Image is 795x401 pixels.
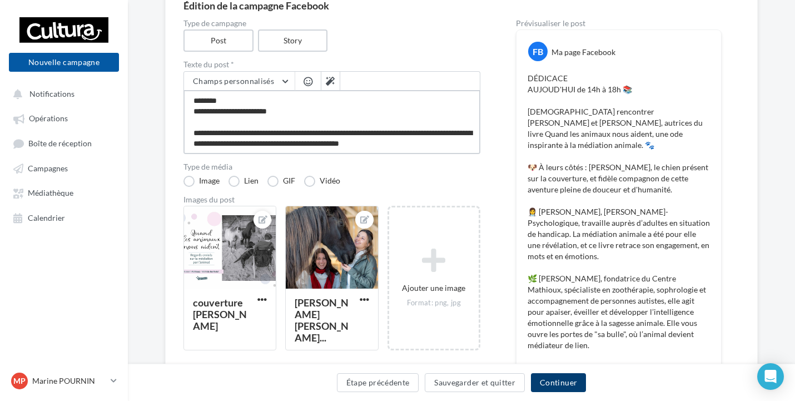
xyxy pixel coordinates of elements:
button: Sauvegarder et quitter [425,373,525,392]
p: Marine POURNIN [32,375,106,387]
span: Notifications [29,89,74,98]
a: Calendrier [7,207,121,227]
a: Campagnes [7,158,121,178]
span: Campagnes [28,164,68,173]
span: Champs personnalisés [193,76,274,86]
span: MP [13,375,26,387]
label: Story [258,29,328,52]
a: MP Marine POURNIN [9,370,119,392]
a: Médiathèque [7,182,121,202]
a: Opérations [7,108,121,128]
div: FB [528,42,548,61]
button: Étape précédente [337,373,419,392]
div: Édition de la campagne Facebook [183,1,739,11]
label: Post [183,29,254,52]
span: Boîte de réception [28,138,92,148]
span: Opérations [29,114,68,123]
button: Champs personnalisés [184,72,295,91]
div: couverture [PERSON_NAME] [193,296,247,332]
div: Images du post [183,196,480,204]
label: Texte du post * [183,61,480,68]
label: Type de campagne [183,19,480,27]
a: Boîte de réception [7,133,121,154]
span: Calendrier [28,213,65,222]
button: Continuer [531,373,586,392]
label: Vidéo [304,176,340,187]
label: Lien [228,176,259,187]
button: Nouvelle campagne [9,53,119,72]
div: Prévisualiser le post [516,19,722,27]
span: Médiathèque [28,189,73,198]
div: Ma page Facebook [551,47,615,58]
div: [PERSON_NAME] [PERSON_NAME]... [295,296,349,344]
label: Image [183,176,220,187]
button: Notifications [7,83,117,103]
label: Type de média [183,163,480,171]
label: GIF [267,176,295,187]
div: Open Intercom Messenger [757,363,784,390]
